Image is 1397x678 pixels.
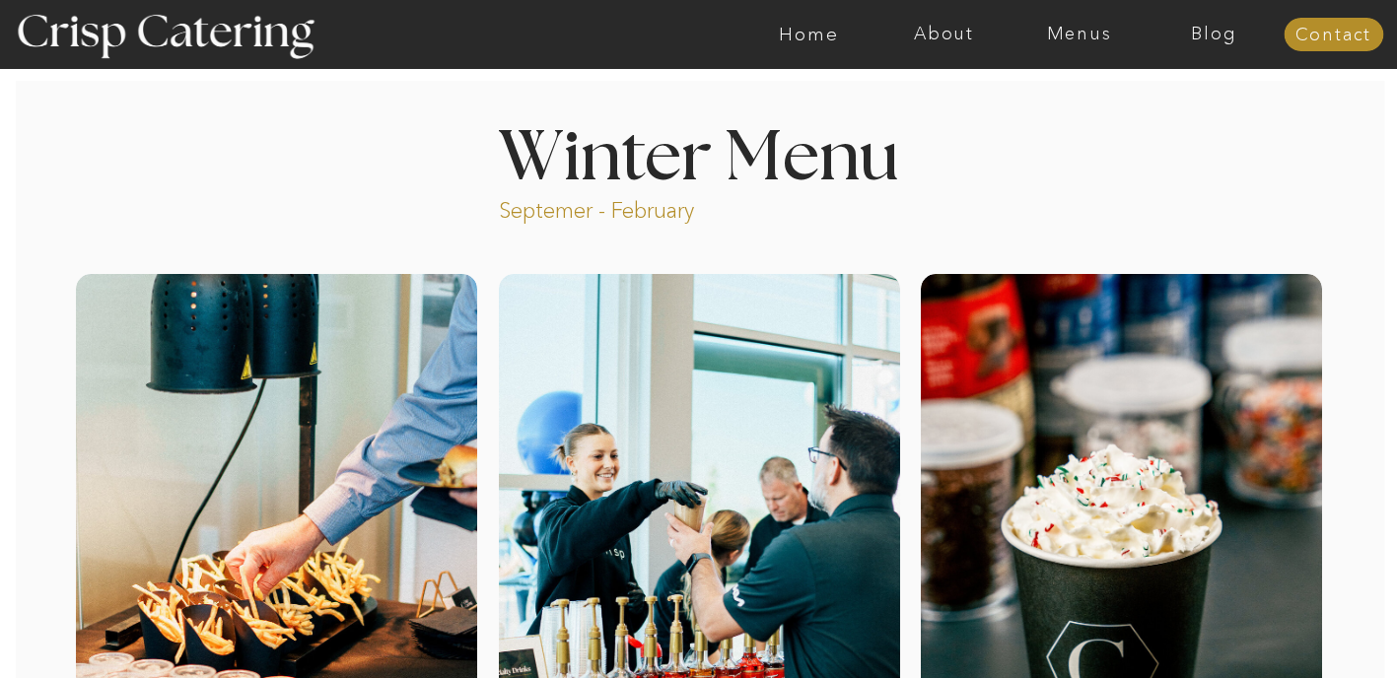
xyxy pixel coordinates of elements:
a: Home [741,25,876,44]
a: Blog [1147,25,1282,44]
h1: Winter Menu [425,124,973,182]
a: About [876,25,1012,44]
p: Septemer - February [499,196,770,219]
a: Contact [1284,26,1383,45]
a: Menus [1012,25,1147,44]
